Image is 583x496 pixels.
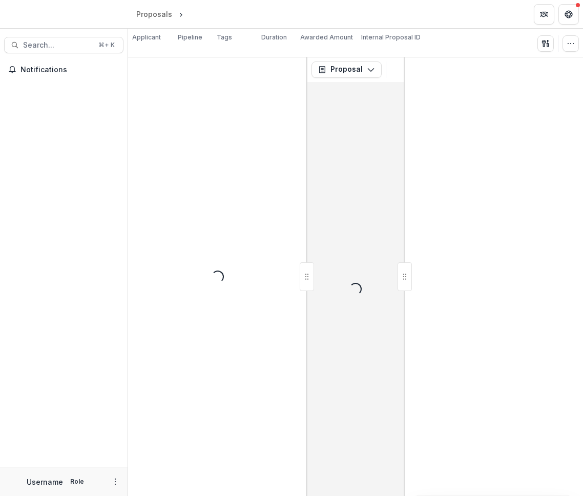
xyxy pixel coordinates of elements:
[217,33,232,42] p: Tags
[67,477,87,486] p: Role
[132,7,229,22] nav: breadcrumb
[20,66,119,74] span: Notifications
[4,37,123,53] button: Search...
[534,4,554,25] button: Partners
[261,33,287,42] p: Duration
[558,4,579,25] button: Get Help
[132,33,161,42] p: Applicant
[178,33,202,42] p: Pipeline
[361,33,421,42] p: Internal Proposal ID
[109,476,121,488] button: More
[136,9,172,19] div: Proposals
[132,7,176,22] a: Proposals
[4,61,123,78] button: Notifications
[23,41,92,50] span: Search...
[300,33,353,42] p: Awarded Amount
[311,61,382,78] button: Proposal
[96,39,117,51] div: ⌘ + K
[27,477,63,487] p: Username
